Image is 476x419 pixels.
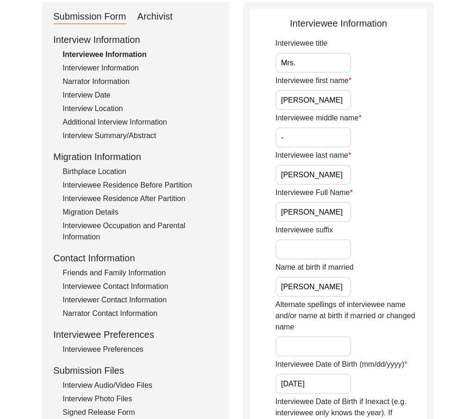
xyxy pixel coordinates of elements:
div: Friends and Family Information [63,267,218,279]
div: Narrator Information [63,76,218,87]
label: Interviewee Date of Birth (mm/dd/yyyy) [275,359,407,370]
div: Additional Interview Information [63,117,218,128]
div: Narrator Contact Information [63,308,218,319]
label: Interviewee title [275,38,327,49]
div: Submission Form [53,9,126,24]
div: Interviewee Residence After Partition [63,193,218,204]
label: Alternate spellings of interviewee name and/or name at birth if married or changed name [275,299,427,333]
label: Interviewee first name [275,75,352,86]
label: Interviewee last name [275,150,351,161]
div: Migration Information [53,150,218,164]
div: Submission Files [53,363,218,377]
div: Interview Location [63,103,218,114]
div: Interviewee Preferences [63,344,218,355]
div: Interview Summary/Abstract [63,130,218,141]
div: Interviewee Occupation and Parental Information [63,220,218,243]
div: Interviewee Residence Before Partition [63,180,218,191]
div: Interview Photo Files [63,393,218,405]
div: Interview Audio/Video Files [63,380,218,391]
div: Birthplace Location [63,166,218,177]
label: Name at birth if married [275,262,353,273]
div: Signed Release Form [63,407,218,418]
div: Interviewee Information [250,16,427,30]
div: Interviewee Information [63,49,218,60]
div: Archivist [137,9,173,24]
div: Contact Information [53,251,218,265]
div: Interviewer Contact Information [63,294,218,306]
div: Interview Date [63,90,218,101]
div: Interviewer Information [63,63,218,74]
div: Interviewee Preferences [53,328,218,342]
div: Interview Information [53,33,218,47]
label: Interviewee middle name [275,112,361,124]
label: Interviewee suffix [275,224,333,236]
div: Interviewee Contact Information [63,281,218,292]
div: Migration Details [63,207,218,218]
label: Interviewee Full Name [275,187,353,198]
